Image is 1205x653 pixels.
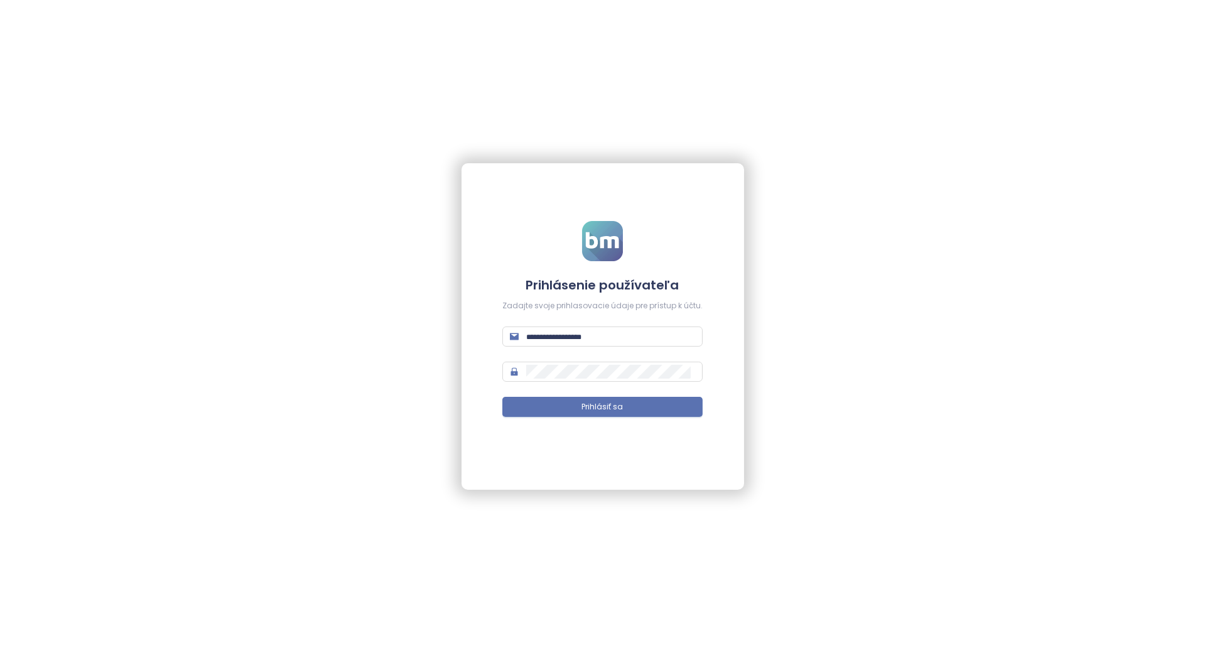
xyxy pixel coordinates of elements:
[502,276,703,294] h4: Prihlásenie používateľa
[502,300,703,312] div: Zadajte svoje prihlasovacie údaje pre prístup k účtu.
[502,397,703,417] button: Prihlásiť sa
[510,332,519,341] span: mail
[510,367,519,376] span: lock
[582,221,623,261] img: logo
[582,401,624,413] span: Prihlásiť sa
